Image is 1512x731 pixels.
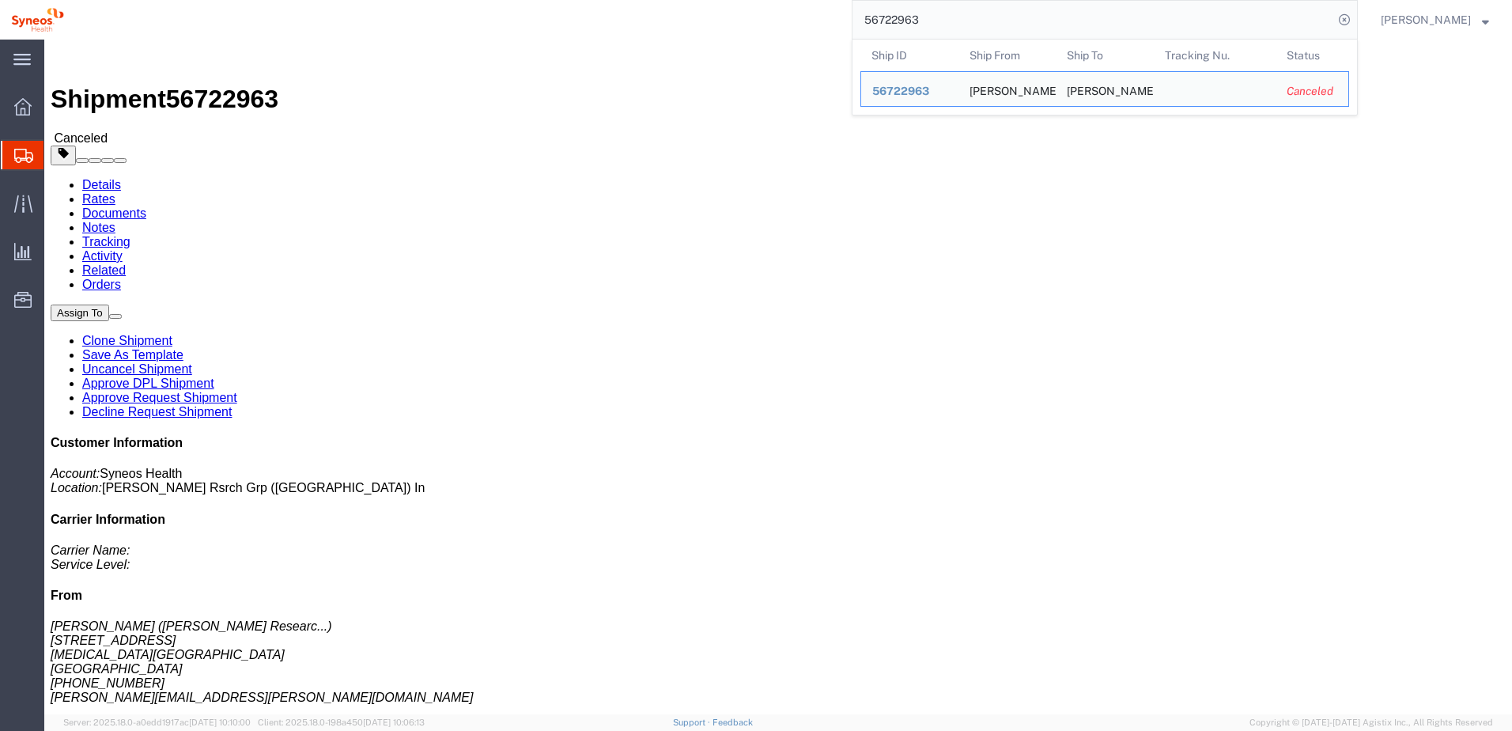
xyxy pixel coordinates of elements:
div: Rosa Lopez-Perales [1067,72,1143,106]
img: logo [11,8,64,32]
span: Client: 2025.18.0-198a450 [258,718,425,727]
th: Ship From [958,40,1057,71]
th: Ship To [1056,40,1154,71]
span: 56722963 [872,85,929,97]
th: Ship ID [860,40,958,71]
div: Nicole Vonallmen [970,72,1045,106]
span: [DATE] 10:10:00 [189,718,251,727]
iframe: FS Legacy Container [44,40,1512,714]
a: Feedback [713,718,753,727]
th: Status [1276,40,1349,71]
span: Server: 2025.18.0-a0edd1917ac [63,718,251,727]
a: Support [673,718,713,727]
span: [DATE] 10:06:13 [363,718,425,727]
th: Tracking Nu. [1154,40,1276,71]
table: Search Results [860,40,1357,115]
div: Canceled [1287,83,1337,100]
input: Search for shipment number, reference number [852,1,1333,39]
div: 56722963 [872,83,947,100]
span: Natan Tateishi [1381,11,1471,28]
span: Copyright © [DATE]-[DATE] Agistix Inc., All Rights Reserved [1249,716,1493,729]
button: [PERSON_NAME] [1380,10,1490,29]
